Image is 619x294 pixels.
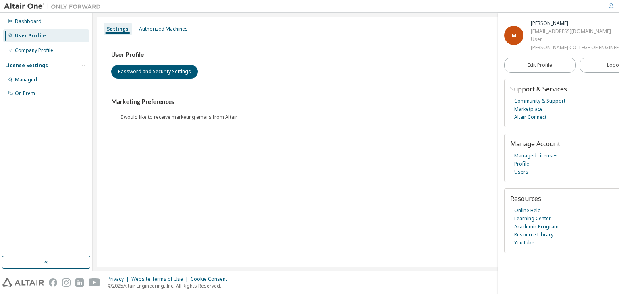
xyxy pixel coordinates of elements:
[514,168,528,176] a: Users
[75,278,84,287] img: linkedin.svg
[514,160,529,168] a: Profile
[514,97,565,105] a: Community & Support
[108,276,131,282] div: Privacy
[514,239,534,247] a: YouTube
[49,278,57,287] img: facebook.svg
[510,139,560,148] span: Manage Account
[2,278,44,287] img: altair_logo.svg
[111,51,600,59] h3: User Profile
[108,282,232,289] p: © 2025 Altair Engineering, Inc. All Rights Reserved.
[107,26,129,32] div: Settings
[4,2,105,10] img: Altair One
[514,105,543,113] a: Marketplace
[15,47,53,54] div: Company Profile
[5,62,48,69] div: License Settings
[514,113,546,121] a: Altair Connect
[131,276,191,282] div: Website Terms of Use
[504,58,576,73] a: Edit Profile
[15,77,37,83] div: Managed
[15,33,46,39] div: User Profile
[514,152,558,160] a: Managed Licenses
[15,90,35,97] div: On Prem
[89,278,100,287] img: youtube.svg
[512,32,516,39] span: M
[510,85,567,93] span: Support & Services
[111,65,198,79] button: Password and Security Settings
[15,18,42,25] div: Dashboard
[514,207,541,215] a: Online Help
[111,98,600,106] h3: Marketing Preferences
[510,194,541,203] span: Resources
[514,215,551,223] a: Learning Center
[191,276,232,282] div: Cookie Consent
[514,223,559,231] a: Academic Program
[121,112,239,122] label: I would like to receive marketing emails from Altair
[62,278,71,287] img: instagram.svg
[514,231,553,239] a: Resource Library
[528,62,552,68] span: Edit Profile
[139,26,188,32] div: Authorized Machines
